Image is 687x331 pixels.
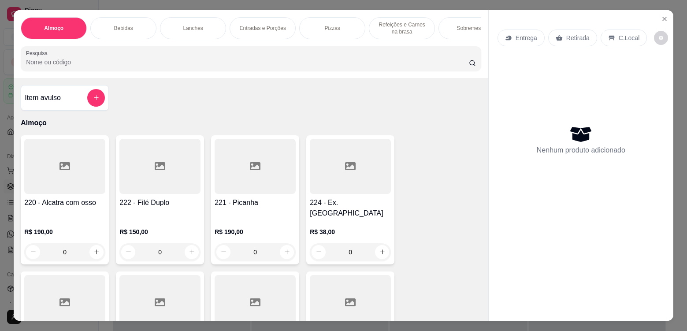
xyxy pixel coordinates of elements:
h4: 221 - Picanha [215,197,296,208]
p: Lanches [183,25,203,32]
p: C.Local [619,33,639,42]
p: Sobremesas [457,25,486,32]
p: Entradas e Porções [239,25,286,32]
h4: 222 - Filé Duplo [119,197,201,208]
p: Bebidas [114,25,133,32]
p: R$ 190,00 [24,227,105,236]
p: Entrega [516,33,537,42]
h4: Item avulso [25,93,61,103]
button: decrease-product-quantity [654,31,668,45]
p: Nenhum produto adicionado [537,145,625,156]
button: Close [657,12,672,26]
input: Pesquisa [26,58,469,67]
p: Pizzas [325,25,340,32]
p: Almoço [44,25,63,32]
h4: 220 - Alcatra com osso [24,197,105,208]
p: Retirada [566,33,590,42]
p: R$ 150,00 [119,227,201,236]
p: R$ 190,00 [215,227,296,236]
p: Almoço [21,118,481,128]
button: add-separate-item [87,89,105,107]
h4: 224 - Ex. [GEOGRAPHIC_DATA] [310,197,391,219]
p: Refeições e Carnes na brasa [376,21,427,35]
label: Pesquisa [26,49,51,57]
p: R$ 38,00 [310,227,391,236]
